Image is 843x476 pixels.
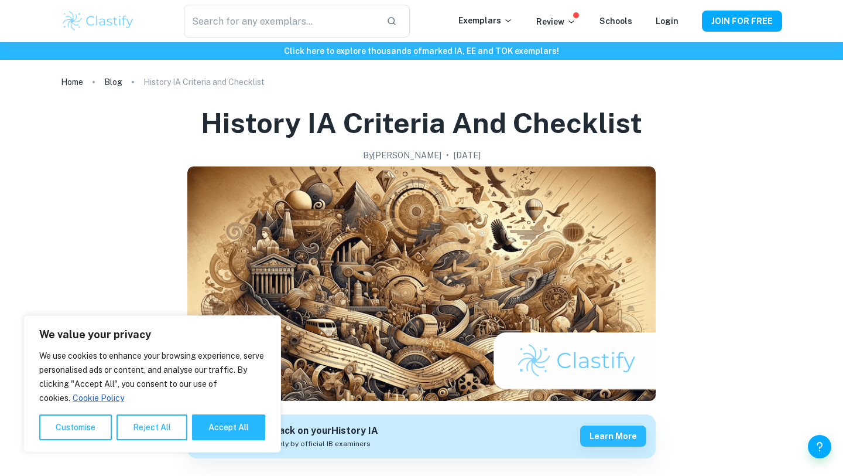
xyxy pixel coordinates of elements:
a: Login [656,16,678,26]
p: We use cookies to enhance your browsing experience, serve personalised ads or content, and analys... [39,349,265,405]
a: Cookie Policy [72,393,125,403]
a: Schools [599,16,632,26]
button: Customise [39,414,112,440]
img: History IA Criteria and Checklist cover image [187,166,656,401]
p: History IA Criteria and Checklist [143,76,265,89]
button: Help and Feedback [808,435,831,458]
span: Marked only by official IB examiners [246,438,371,449]
h1: History IA Criteria and Checklist [201,104,642,142]
h2: [DATE] [454,149,481,162]
input: Search for any exemplars... [184,5,377,38]
h6: Click here to explore thousands of marked IA, EE and TOK exemplars ! [2,45,841,57]
button: Learn more [580,426,646,447]
h2: By [PERSON_NAME] [363,149,441,162]
p: We value your privacy [39,328,265,342]
a: Blog [104,74,122,90]
p: Review [536,15,576,28]
p: • [446,149,449,162]
h6: Get feedback on your History IA [231,424,378,438]
button: Accept All [192,414,265,440]
a: Get feedback on yourHistory IAMarked only by official IB examinersLearn more [187,414,656,458]
div: We value your privacy [23,315,281,453]
button: JOIN FOR FREE [702,11,782,32]
p: Exemplars [458,14,513,27]
img: Clastify logo [61,9,135,33]
button: Reject All [116,414,187,440]
a: Home [61,74,83,90]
